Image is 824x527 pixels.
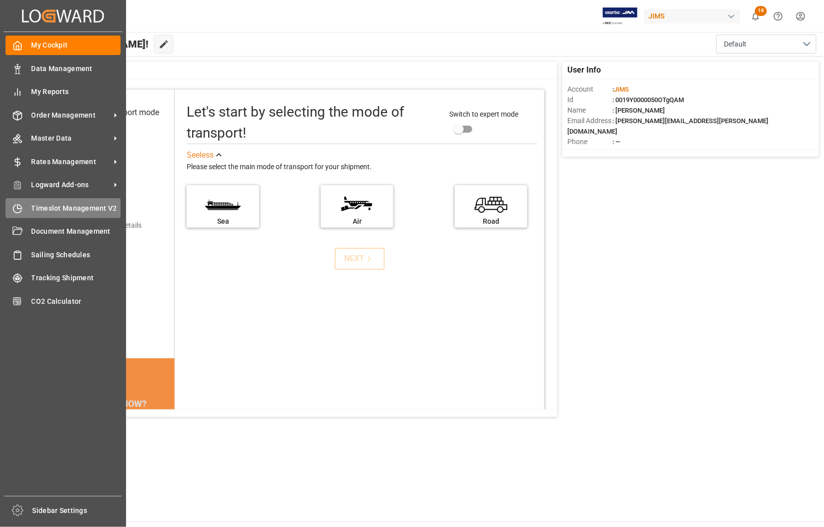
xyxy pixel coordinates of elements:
button: Help Center [767,5,789,28]
a: Document Management [6,222,121,241]
a: Timeslot Management V2 [6,198,121,218]
span: Tracking Shipment [32,273,121,283]
a: Tracking Shipment [6,268,121,288]
button: NEXT [335,248,385,270]
span: Account [567,84,612,95]
span: : [612,86,629,93]
span: Data Management [32,64,121,74]
span: : Shipper [612,149,637,156]
a: Data Management [6,59,121,78]
span: Sidebar Settings [33,505,122,516]
div: Select transport mode [82,107,159,119]
div: Air [326,216,388,227]
span: : 0019Y0000050OTgQAM [612,96,684,104]
span: Account Type [567,147,612,158]
a: My Cockpit [6,36,121,55]
span: Logward Add-ons [32,180,111,190]
span: Switch to expert mode [449,110,518,118]
span: Email Address [567,116,612,126]
span: User Info [567,64,601,76]
span: Name [567,105,612,116]
a: CO2 Calculator [6,291,121,311]
div: See less [187,149,214,161]
span: Sailing Schedules [32,250,121,260]
span: Rates Management [32,157,111,167]
div: JIMS [644,9,740,24]
span: My Cockpit [32,40,121,51]
span: Default [724,39,746,50]
button: open menu [716,35,816,54]
span: Document Management [32,226,121,237]
span: CO2 Calculator [32,296,121,307]
span: Order Management [32,110,111,121]
span: 18 [755,6,767,16]
div: Please select the main mode of transport for your shipment. [187,161,537,173]
span: : [PERSON_NAME] [612,107,665,114]
span: : — [612,138,620,146]
img: Exertis%20JAM%20-%20Email%20Logo.jpg_1722504956.jpg [603,8,637,25]
a: My Reports [6,82,121,102]
button: JIMS [644,7,744,26]
span: My Reports [32,87,121,97]
span: Phone [567,137,612,147]
div: Road [460,216,522,227]
a: Sailing Schedules [6,245,121,264]
div: Let's start by selecting the mode of transport! [187,102,439,144]
span: Timeslot Management V2 [32,203,121,214]
div: NEXT [344,253,375,265]
span: Master Data [32,133,111,144]
span: : [PERSON_NAME][EMAIL_ADDRESS][PERSON_NAME][DOMAIN_NAME] [567,117,768,135]
div: Sea [192,216,254,227]
span: Id [567,95,612,105]
span: JIMS [614,86,629,93]
button: show 18 new notifications [744,5,767,28]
